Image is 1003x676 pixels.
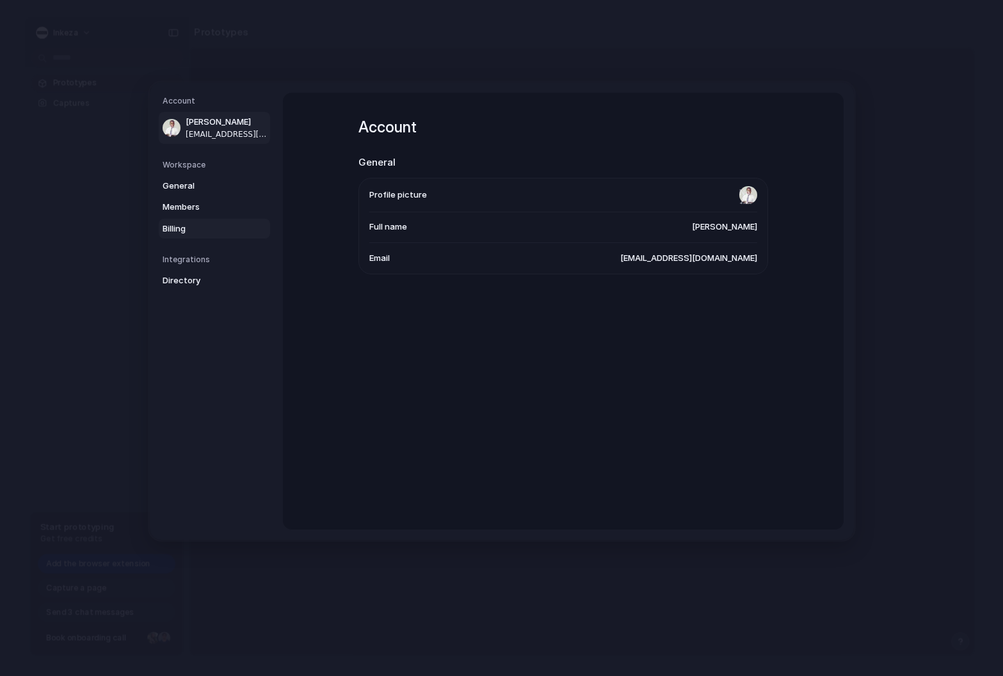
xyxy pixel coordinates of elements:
h2: General [358,155,768,170]
span: Full name [369,221,407,233]
span: [EMAIL_ADDRESS][DOMAIN_NAME] [186,128,268,139]
a: General [159,175,270,196]
h5: Account [163,95,270,107]
h5: Workspace [163,159,270,170]
a: Members [159,197,270,217]
span: Email [369,251,390,264]
a: Billing [159,218,270,239]
span: [PERSON_NAME] [692,221,757,233]
h5: Integrations [163,254,270,265]
a: [PERSON_NAME][EMAIL_ADDRESS][DOMAIN_NAME] [159,112,270,144]
a: Directory [159,271,270,291]
span: Profile picture [369,188,427,201]
span: Billing [163,222,245,235]
span: [PERSON_NAME] [186,116,268,129]
span: General [163,179,245,192]
span: Members [163,201,245,214]
h1: Account [358,116,768,139]
span: [EMAIL_ADDRESS][DOMAIN_NAME] [620,251,757,264]
span: Directory [163,274,245,287]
